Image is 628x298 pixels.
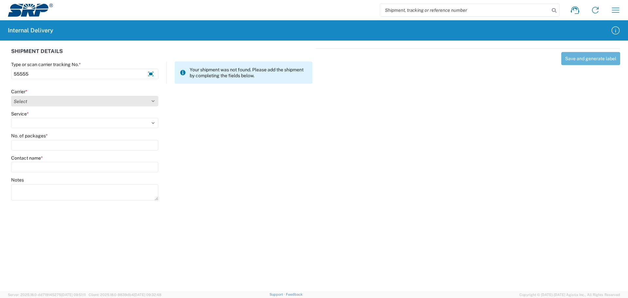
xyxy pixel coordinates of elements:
[11,48,312,61] div: SHIPMENT DETAILS
[11,111,29,117] label: Service
[519,292,620,298] span: Copyright © [DATE]-[DATE] Agistix Inc., All Rights Reserved
[190,67,307,79] span: Your shipment was not found. Please add the shipment by completing the fields below.
[286,292,303,296] a: Feedback
[61,293,86,297] span: [DATE] 09:51:11
[89,293,161,297] span: Client: 2025.18.0-9839db4
[8,26,53,34] h2: Internal Delivery
[11,133,48,139] label: No. of packages
[11,155,43,161] label: Contact name
[11,177,24,183] label: Notes
[11,89,27,95] label: Carrier
[11,61,81,67] label: Type or scan carrier tracking No.
[8,293,86,297] span: Server: 2025.18.0-dd719145275
[380,4,549,16] input: Shipment, tracking or reference number
[134,293,161,297] span: [DATE] 09:32:48
[270,292,286,296] a: Support
[8,4,53,17] img: srp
